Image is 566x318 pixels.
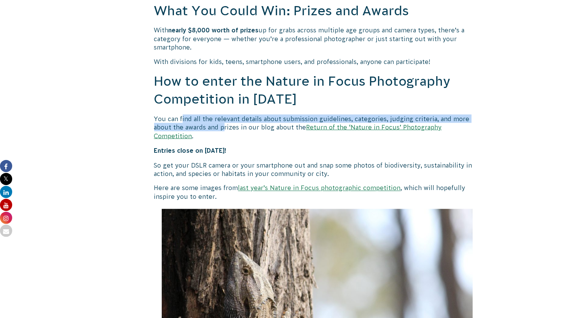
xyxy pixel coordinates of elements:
p: With divisions for kids, teens, smartphone users, and professionals, anyone can participate! [154,58,481,66]
a: last year’s Nature in Focus photographic competition [238,185,401,192]
p: With up for grabs across multiple age groups and camera types, there’s a category for everyone — ... [154,26,481,51]
strong: nearly $8,000 worth of prizes [169,27,259,34]
strong: Entries close on [DATE]! [154,147,227,154]
p: So get your DSLR camera or your smartphone out and snap some photos of biodiversity, sustainabili... [154,161,481,178]
a: Return of the ‘Nature in Focus’ Photography Competition [154,124,442,139]
h2: How to enter the Nature in Focus Photography Competition in [DATE] [154,72,481,109]
p: You can find all the relevant details about submission guidelines, categories, judging criteria, ... [154,115,481,140]
p: Here are some images from , which will hopefully inspire you to enter. [154,184,481,201]
h2: What You Could Win: Prizes and Awards [154,2,481,20]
